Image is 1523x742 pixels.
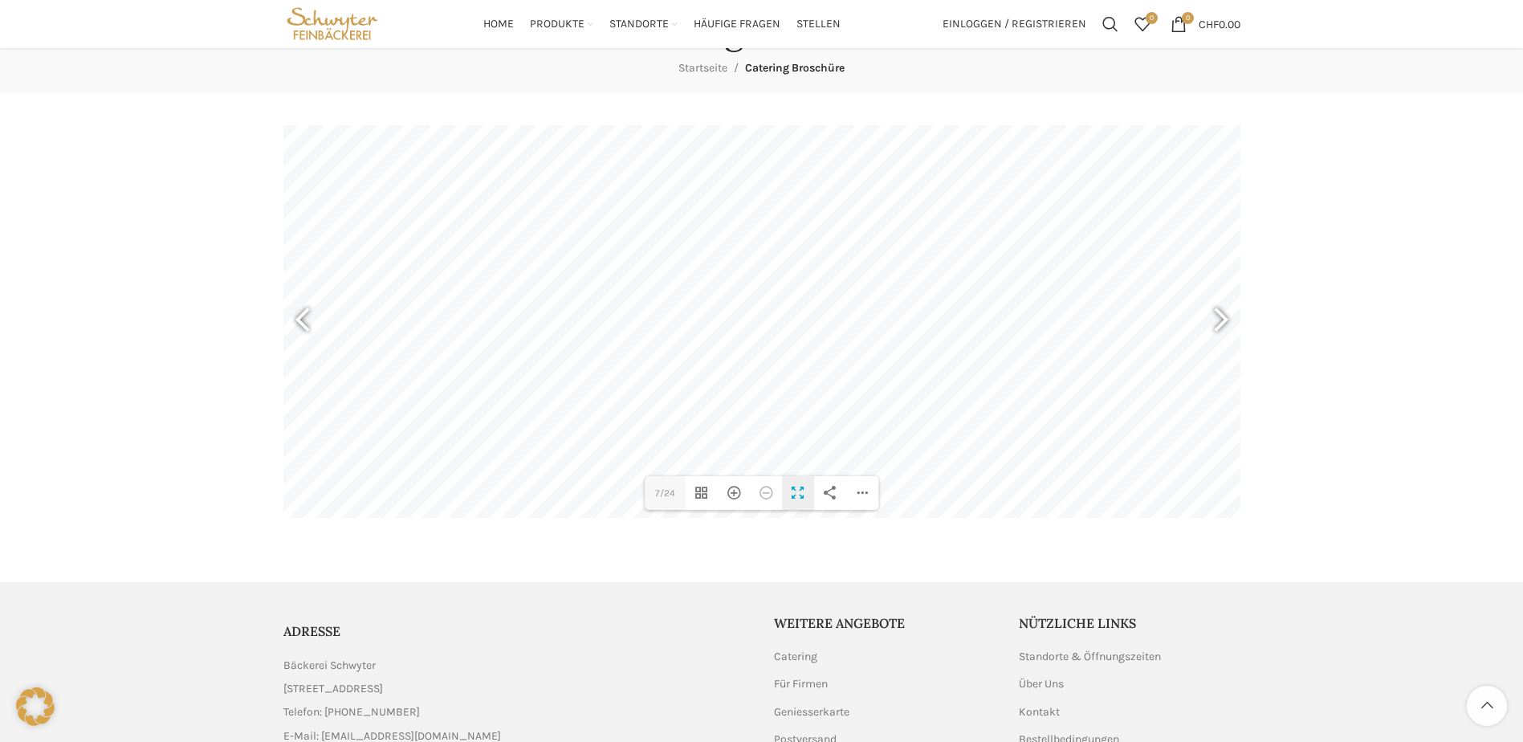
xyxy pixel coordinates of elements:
span: CHF [1199,17,1219,31]
a: List item link [283,703,750,721]
div: Vorherige Seite [283,282,324,362]
a: Startseite [678,61,727,75]
div: Meine Wunschliste [1126,8,1159,40]
a: 0 CHF0.00 [1163,8,1248,40]
span: Bäckerei Schwyter [283,657,376,675]
div: Nächste Seite [1200,282,1240,362]
span: 0 [1146,12,1158,24]
span: ADRESSE [283,623,340,639]
a: Suchen [1094,8,1126,40]
a: Häufige Fragen [694,8,780,40]
h1: Catering Broschüre [601,9,922,51]
span: Produkte [530,17,584,32]
a: Über Uns [1019,676,1065,692]
a: Standorte & Öffnungszeiten [1019,649,1163,665]
h5: Nützliche Links [1019,614,1240,632]
span: Standorte [609,17,669,32]
h5: Weitere Angebote [774,614,996,632]
a: Stellen [796,8,841,40]
span: 0 [1182,12,1194,24]
a: Catering [774,649,819,665]
a: 0 [1126,8,1159,40]
div: Teilen [814,476,846,510]
span: [STREET_ADDRESS] [283,680,383,698]
div: Vorschaubilder umschalten [686,476,718,510]
bdi: 0.00 [1199,17,1240,31]
a: Site logo [283,16,382,30]
a: Home [483,8,514,40]
a: Scroll to top button [1467,686,1507,726]
div: Herauszoomen [750,476,782,510]
span: Einloggen / Registrieren [943,18,1086,30]
a: Produkte [530,8,593,40]
a: Einloggen / Registrieren [935,8,1094,40]
span: Stellen [796,17,841,32]
span: Home [483,17,514,32]
a: Standorte [609,8,678,40]
a: Für Firmen [774,676,829,692]
div: Vollbild umschalten [782,476,814,510]
div: Main navigation [389,8,934,40]
span: Häufige Fragen [694,17,780,32]
a: Geniesserkarte [774,704,851,720]
a: Kontakt [1019,704,1061,720]
span: Catering Broschüre [745,61,845,75]
div: Hereinzoomen [718,476,750,510]
label: 7/24 [645,476,686,510]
